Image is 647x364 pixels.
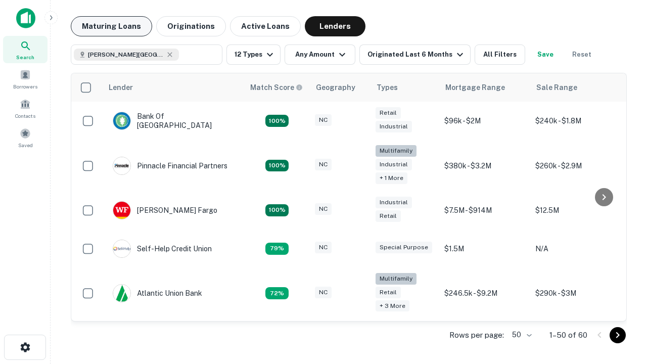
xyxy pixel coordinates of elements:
div: Matching Properties: 14, hasApolloMatch: undefined [265,115,289,127]
span: Contacts [15,112,35,120]
div: Pinnacle Financial Partners [113,157,227,175]
div: NC [315,203,332,215]
div: Bank Of [GEOGRAPHIC_DATA] [113,112,234,130]
th: Sale Range [530,73,621,102]
th: Types [371,73,439,102]
td: $290k - $3M [530,268,621,319]
td: $246.5k - $9.2M [439,268,530,319]
img: picture [113,157,130,174]
th: Geography [310,73,371,102]
img: picture [113,112,130,129]
td: $1.5M [439,230,530,268]
div: Retail [376,210,401,222]
div: 50 [508,328,533,342]
button: Go to next page [610,327,626,343]
div: Industrial [376,121,412,132]
p: Rows per page: [449,329,504,341]
div: + 3 more [376,300,409,312]
div: NC [315,159,332,170]
div: Matching Properties: 25, hasApolloMatch: undefined [265,160,289,172]
img: picture [113,202,130,219]
div: Retail [376,287,401,298]
div: Matching Properties: 11, hasApolloMatch: undefined [265,243,289,255]
button: Lenders [305,16,365,36]
button: Active Loans [230,16,301,36]
td: N/A [530,230,621,268]
div: NC [315,242,332,253]
td: $12.5M [530,191,621,230]
a: Search [3,36,48,63]
button: All Filters [475,44,525,65]
div: Geography [316,81,355,94]
div: Lender [109,81,133,94]
div: Retail [376,107,401,119]
button: Maturing Loans [71,16,152,36]
td: $240k - $1.8M [530,102,621,140]
button: Save your search to get updates of matches that match your search criteria. [529,44,562,65]
div: + 1 more [376,172,407,184]
div: Matching Properties: 10, hasApolloMatch: undefined [265,287,289,299]
a: Contacts [3,95,48,122]
div: NC [315,114,332,126]
div: Originated Last 6 Months [367,49,466,61]
div: NC [315,287,332,298]
td: $380k - $3.2M [439,140,530,191]
div: Industrial [376,197,412,208]
th: Mortgage Range [439,73,530,102]
div: Sale Range [536,81,577,94]
img: capitalize-icon.png [16,8,35,28]
div: Industrial [376,159,412,170]
th: Capitalize uses an advanced AI algorithm to match your search with the best lender. The match sco... [244,73,310,102]
div: Capitalize uses an advanced AI algorithm to match your search with the best lender. The match sco... [250,82,303,93]
div: Mortgage Range [445,81,505,94]
button: Originations [156,16,226,36]
div: Matching Properties: 15, hasApolloMatch: undefined [265,204,289,216]
img: picture [113,285,130,302]
a: Saved [3,124,48,151]
button: 12 Types [226,44,281,65]
div: Multifamily [376,273,417,285]
button: Originated Last 6 Months [359,44,471,65]
img: picture [113,240,130,257]
th: Lender [103,73,244,102]
span: Borrowers [13,82,37,90]
span: [PERSON_NAME][GEOGRAPHIC_DATA], [GEOGRAPHIC_DATA] [88,50,164,59]
h6: Match Score [250,82,301,93]
div: Multifamily [376,145,417,157]
td: $96k - $2M [439,102,530,140]
p: 1–50 of 60 [549,329,587,341]
iframe: Chat Widget [596,283,647,332]
td: $7.5M - $914M [439,191,530,230]
div: [PERSON_NAME] Fargo [113,201,217,219]
div: Types [377,81,398,94]
div: Special Purpose [376,242,432,253]
td: $260k - $2.9M [530,140,621,191]
div: Self-help Credit Union [113,240,212,258]
button: Any Amount [285,44,355,65]
span: Saved [18,141,33,149]
a: Borrowers [3,65,48,93]
button: Reset [566,44,598,65]
span: Search [16,53,34,61]
div: Atlantic Union Bank [113,284,202,302]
